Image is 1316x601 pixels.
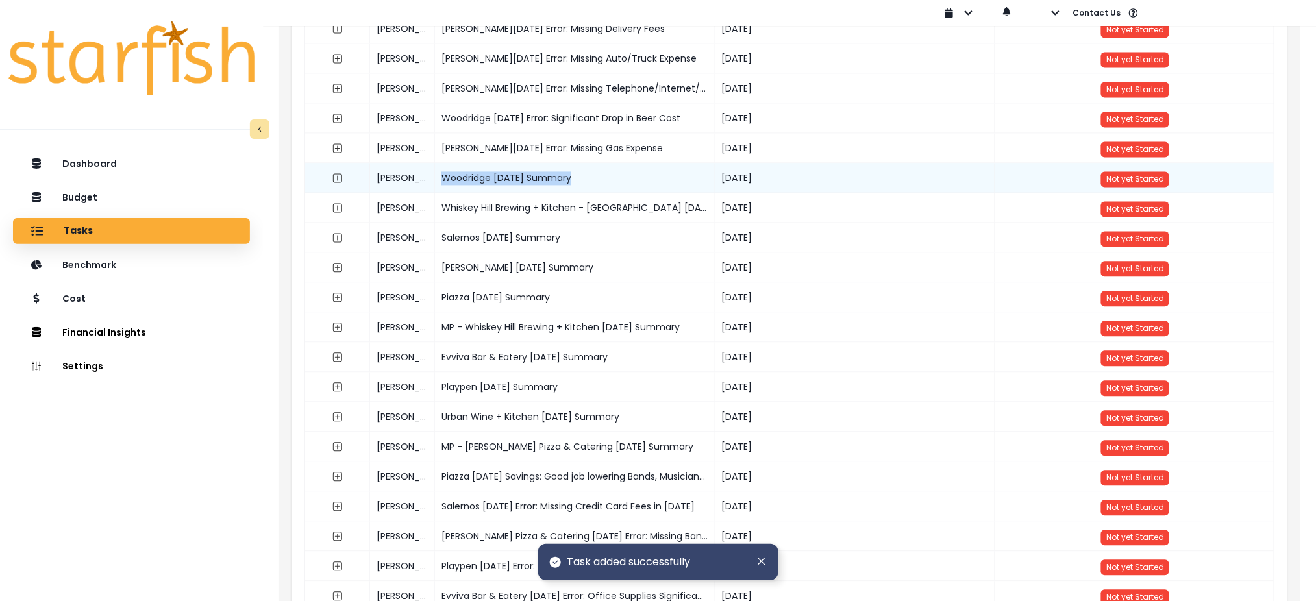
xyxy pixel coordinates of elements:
[326,107,349,130] button: expand outline
[332,173,343,184] svg: expand outline
[1106,174,1164,185] span: Not yet Started
[715,552,995,582] div: [DATE]
[326,137,349,160] button: expand outline
[1106,353,1164,364] span: Not yet Started
[332,412,343,423] svg: expand outline
[435,253,715,283] div: [PERSON_NAME] [DATE] Summary
[1106,234,1164,245] span: Not yet Started
[370,134,435,164] div: [PERSON_NAME]
[1106,25,1164,36] span: Not yet Started
[715,522,995,552] div: [DATE]
[435,104,715,134] div: Woodridge [DATE] Error: Significant Drop in Beer Cost
[332,532,343,542] svg: expand outline
[715,44,995,74] div: [DATE]
[326,167,349,190] button: expand outline
[1106,502,1164,513] span: Not yet Started
[332,54,343,64] svg: expand outline
[370,432,435,462] div: [PERSON_NAME]
[370,522,435,552] div: [PERSON_NAME]
[1106,144,1164,155] span: Not yet Started
[332,263,343,273] svg: expand outline
[332,293,343,303] svg: expand outline
[370,283,435,313] div: [PERSON_NAME]
[370,104,435,134] div: [PERSON_NAME]
[332,24,343,34] svg: expand outline
[326,227,349,250] button: expand outline
[326,435,349,459] button: expand outline
[715,492,995,522] div: [DATE]
[1106,443,1164,454] span: Not yet Started
[62,192,97,203] p: Budget
[435,134,715,164] div: [PERSON_NAME][DATE] Error: Missing Gas Expense
[326,525,349,548] button: expand outline
[1106,204,1164,215] span: Not yet Started
[332,561,343,572] svg: expand outline
[435,164,715,193] div: Woodridge [DATE] Summary
[13,252,250,278] button: Benchmark
[370,462,435,492] div: [PERSON_NAME]
[435,462,715,492] div: Piazza [DATE] Savings: Good job lowering Bands, Musicians Etc. by $28,218 per month!
[370,164,435,193] div: [PERSON_NAME]
[370,44,435,74] div: [PERSON_NAME]
[1106,55,1164,66] span: Not yet Started
[332,84,343,94] svg: expand outline
[332,502,343,512] svg: expand outline
[435,343,715,373] div: Evviva Bar & Eatery [DATE] Summary
[370,74,435,104] div: [PERSON_NAME]
[370,552,435,582] div: [PERSON_NAME]
[715,432,995,462] div: [DATE]
[1106,472,1164,484] span: Not yet Started
[1106,114,1164,125] span: Not yet Started
[715,193,995,223] div: [DATE]
[62,293,86,304] p: Cost
[332,382,343,393] svg: expand outline
[1106,84,1164,95] span: Not yet Started
[326,256,349,280] button: expand outline
[1106,532,1164,543] span: Not yet Started
[326,376,349,399] button: expand outline
[715,14,995,44] div: [DATE]
[435,522,715,552] div: [PERSON_NAME] Pizza & Catering [DATE] Error: Missing Bank Charges
[1106,383,1164,394] span: Not yet Started
[13,319,250,345] button: Financial Insights
[1106,413,1164,424] span: Not yet Started
[715,223,995,253] div: [DATE]
[13,151,250,177] button: Dashboard
[435,223,715,253] div: Salernos [DATE] Summary
[1106,323,1164,334] span: Not yet Started
[715,134,995,164] div: [DATE]
[332,203,343,214] svg: expand outline
[715,74,995,104] div: [DATE]
[332,472,343,482] svg: expand outline
[435,402,715,432] div: Urban Wine + Kitchen [DATE] Summary
[715,313,995,343] div: [DATE]
[370,253,435,283] div: [PERSON_NAME]
[62,158,117,169] p: Dashboard
[370,343,435,373] div: [PERSON_NAME]
[370,193,435,223] div: [PERSON_NAME]
[435,492,715,522] div: Salernos [DATE] Error: Missing Credit Card Fees in [DATE]
[370,402,435,432] div: [PERSON_NAME]
[435,432,715,462] div: MP - [PERSON_NAME] Pizza & Catering [DATE] Summary
[326,346,349,369] button: expand outline
[332,442,343,452] svg: expand outline
[332,114,343,124] svg: expand outline
[435,373,715,402] div: Playpen [DATE] Summary
[370,14,435,44] div: [PERSON_NAME]
[567,554,691,570] span: Task added successfully
[326,555,349,578] button: expand outline
[62,260,116,271] p: Benchmark
[715,104,995,134] div: [DATE]
[435,74,715,104] div: [PERSON_NAME][DATE] Error: Missing Telephone/Internet/Cable
[13,353,250,379] button: Settings
[435,313,715,343] div: MP - Whiskey Hill Brewing + Kitchen [DATE] Summary
[715,373,995,402] div: [DATE]
[1106,264,1164,275] span: Not yet Started
[13,286,250,312] button: Cost
[370,492,435,522] div: [PERSON_NAME]
[326,77,349,101] button: expand outline
[326,465,349,489] button: expand outline
[715,164,995,193] div: [DATE]
[13,218,250,244] button: Tasks
[326,18,349,41] button: expand outline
